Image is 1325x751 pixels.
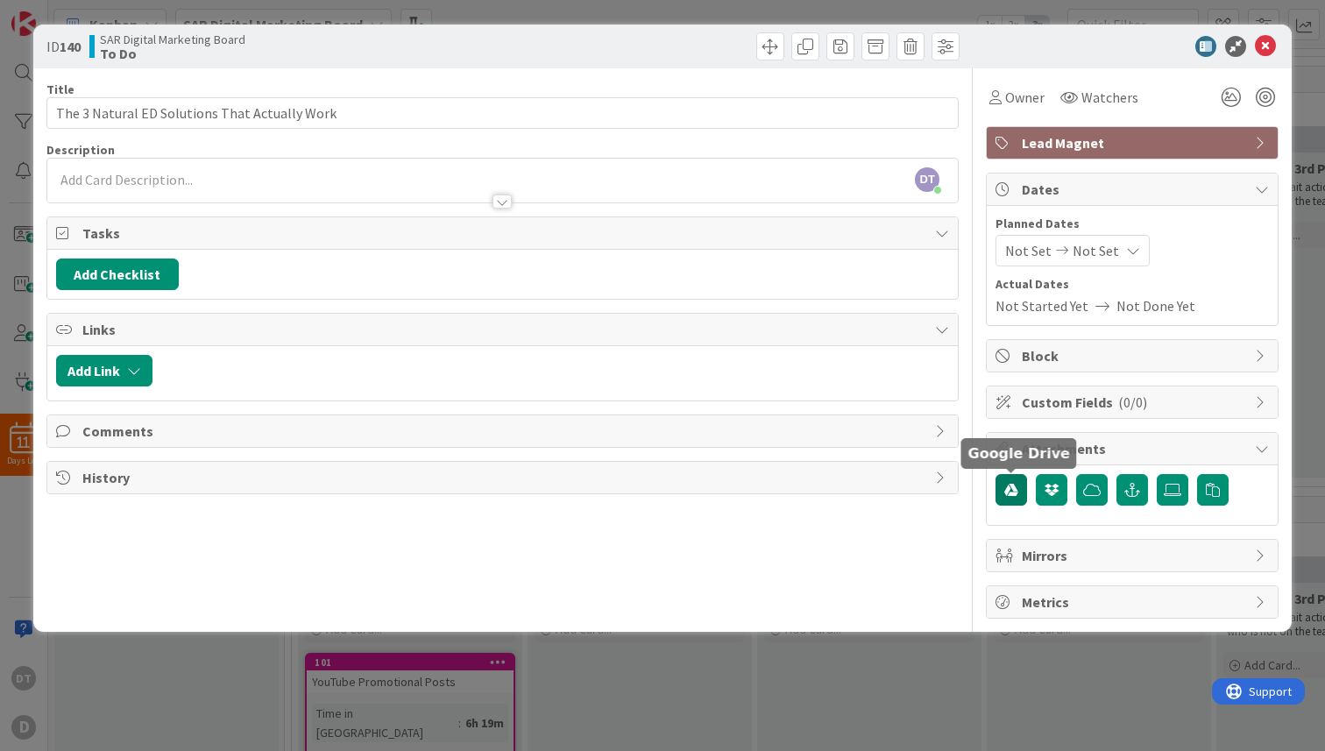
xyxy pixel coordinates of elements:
h5: Google Drive [968,445,1070,462]
span: Tasks [82,223,926,244]
span: Support [37,3,80,24]
span: Metrics [1022,592,1246,613]
span: Mirrors [1022,545,1246,566]
b: 140 [60,38,81,55]
span: Comments [82,421,926,442]
span: Not Set [1073,240,1119,261]
span: Planned Dates [996,215,1269,233]
button: Add Link [56,355,152,386]
span: Description [46,142,115,158]
span: Dates [1022,179,1246,200]
span: Not Set [1005,240,1052,261]
span: Lead Magnet [1022,132,1246,153]
span: Owner [1005,87,1045,108]
span: DT [915,167,939,192]
span: History [82,467,926,488]
span: Watchers [1081,87,1138,108]
span: Actual Dates [996,275,1269,294]
span: ( 0/0 ) [1118,393,1147,411]
span: Not Done Yet [1116,295,1195,316]
span: ID [46,36,81,57]
button: Add Checklist [56,259,179,290]
span: SAR Digital Marketing Board [100,32,245,46]
span: Attachments [1022,438,1246,459]
label: Title [46,81,74,97]
input: type card name here... [46,97,959,129]
span: Links [82,319,926,340]
b: To Do [100,46,245,60]
span: Block [1022,345,1246,366]
span: Custom Fields [1022,392,1246,413]
span: Not Started Yet [996,295,1088,316]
